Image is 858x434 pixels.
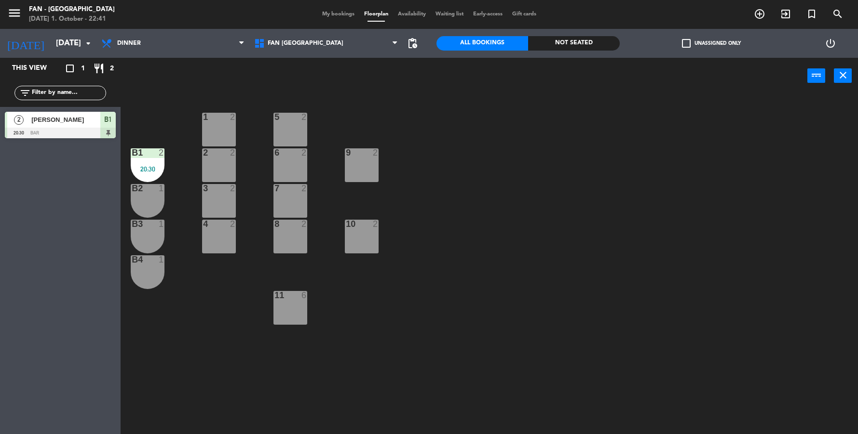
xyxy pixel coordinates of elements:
[230,148,236,157] div: 2
[528,36,620,51] div: Not seated
[301,220,307,228] div: 2
[159,184,164,193] div: 1
[131,166,164,172] div: 20:30
[301,291,307,300] div: 6
[7,6,22,20] i: menu
[274,220,275,228] div: 8
[268,40,343,47] span: Fan [GEOGRAPHIC_DATA]
[806,8,817,20] i: turned_in_not
[230,113,236,121] div: 2
[468,12,507,17] span: Early-access
[301,184,307,193] div: 2
[373,220,379,228] div: 2
[682,39,691,48] span: check_box_outline_blank
[159,148,164,157] div: 2
[436,36,528,51] div: All Bookings
[93,63,105,74] i: restaurant
[29,5,115,14] div: Fan - [GEOGRAPHIC_DATA]
[393,12,431,17] span: Availability
[811,69,822,81] i: power_input
[110,63,114,74] span: 2
[14,115,24,125] span: 2
[5,63,69,74] div: This view
[274,291,275,300] div: 11
[274,113,275,121] div: 5
[230,220,236,228] div: 2
[29,14,115,24] div: [DATE] 1. October - 22:41
[807,68,825,83] button: power_input
[104,114,112,125] span: B1
[301,113,307,121] div: 2
[431,12,468,17] span: Waiting list
[359,12,393,17] span: Floorplan
[373,148,379,157] div: 2
[407,38,418,49] span: pending_actions
[159,255,164,264] div: 1
[159,220,164,228] div: 1
[81,63,85,74] span: 1
[117,40,141,47] span: Dinner
[19,87,31,99] i: filter_list
[754,8,765,20] i: add_circle_outline
[274,184,275,193] div: 7
[507,12,541,17] span: Gift cards
[31,115,100,125] span: [PERSON_NAME]
[274,148,275,157] div: 6
[230,184,236,193] div: 2
[31,88,106,98] input: Filter by name...
[82,38,94,49] i: arrow_drop_down
[834,68,852,83] button: close
[780,8,791,20] i: exit_to_app
[317,12,359,17] span: My bookings
[64,63,76,74] i: crop_square
[837,69,849,81] i: close
[7,6,22,24] button: menu
[825,38,836,49] i: power_settings_new
[832,8,844,20] i: search
[301,148,307,157] div: 2
[682,39,741,48] label: Unassigned only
